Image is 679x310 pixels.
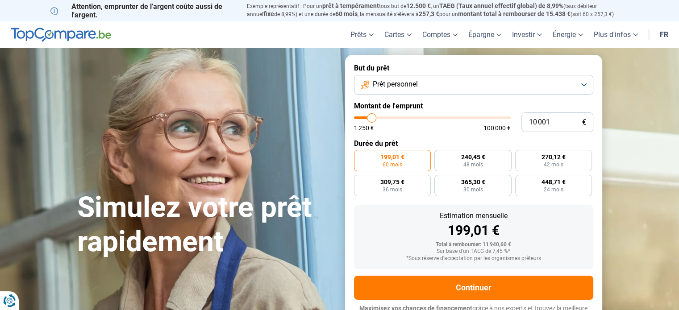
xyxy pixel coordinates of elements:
[335,10,358,17] span: 60 mois
[461,179,485,185] span: 365,30 €
[380,179,404,185] span: 309,75 €
[463,162,483,167] span: 48 mois
[542,154,566,160] span: 270,12 €
[383,162,402,167] span: 60 mois
[354,125,374,131] span: 1 250 €
[463,21,507,48] a: Épargne
[588,21,643,48] a: Plus d'infos
[406,2,431,9] span: 12.500 €
[11,28,111,42] img: TopCompare
[380,154,404,160] span: 199,01 €
[547,21,588,48] a: Énergie
[463,187,483,192] span: 30 mois
[439,2,563,9] span: TAEG (Taux annuel effectif global) de 8,99%
[544,187,563,192] span: 24 mois
[458,10,571,17] span: montant total à rembourser de 15.438 €
[263,10,274,17] span: fixe
[361,212,586,219] div: Estimation mensuelle
[373,79,418,89] span: Prêt personnel
[354,139,593,148] label: Durée du prêt
[361,248,586,255] div: Sur base d'un TAEG de 7,45 %*
[542,179,566,185] span: 448,71 €
[383,187,402,192] span: 36 mois
[582,119,586,126] span: €
[483,125,511,131] span: 100 000 €
[247,2,629,18] p: Exemple représentatif : Pour un tous but de , un (taux débiteur annuel de 8,99%) et une durée de ...
[361,242,586,248] div: Total à rembourser: 11 940,60 €
[354,75,593,95] button: Prêt personnel
[354,64,593,72] label: But du prêt
[354,102,593,110] label: Montant de l'emprunt
[322,2,379,9] span: prêt à tempérament
[417,21,463,48] a: Comptes
[345,21,379,48] a: Prêts
[544,162,563,167] span: 42 mois
[654,21,674,48] a: fr
[361,224,586,237] div: 199,01 €
[379,21,417,48] a: Cartes
[361,256,586,262] div: *Sous réserve d'acceptation par les organismes prêteurs
[77,190,334,259] h1: Simulez votre prêt rapidement
[354,276,593,300] button: Continuer
[507,21,547,48] a: Investir
[419,10,439,17] span: 257,3 €
[461,154,485,160] span: 240,45 €
[50,2,236,19] p: Attention, emprunter de l'argent coûte aussi de l'argent.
